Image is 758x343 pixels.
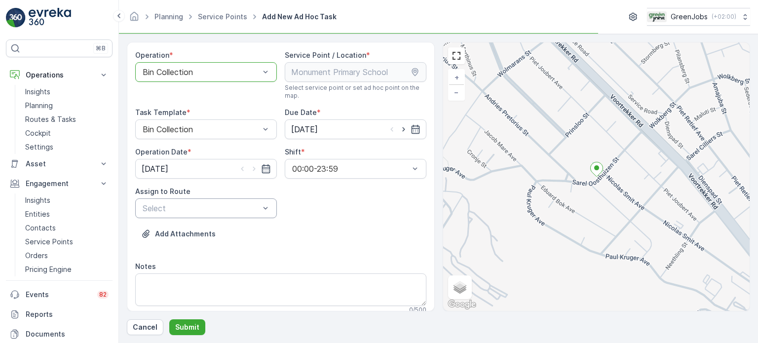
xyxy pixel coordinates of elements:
[169,319,205,335] button: Submit
[25,251,48,261] p: Orders
[25,265,72,274] p: Pricing Engine
[21,193,113,207] a: Insights
[446,298,478,311] img: Google
[25,195,50,205] p: Insights
[21,249,113,263] a: Orders
[127,319,163,335] button: Cancel
[25,237,73,247] p: Service Points
[25,142,53,152] p: Settings
[446,298,478,311] a: Open this area in Google Maps (opens a new window)
[6,285,113,305] a: Events82
[175,322,199,332] p: Submit
[133,322,157,332] p: Cancel
[712,13,736,21] p: ( +02:00 )
[99,291,107,299] p: 82
[671,12,708,22] p: GreenJobs
[285,148,301,156] label: Shift
[285,108,317,116] label: Due Date
[6,8,26,28] img: logo
[25,209,50,219] p: Entities
[449,48,464,63] a: View Fullscreen
[647,11,667,22] img: Green_Jobs_Logo.png
[285,84,426,100] span: Select service point or set ad hoc point on the map.
[455,73,459,81] span: +
[96,44,106,52] p: ⌘B
[21,99,113,113] a: Planning
[449,70,464,85] a: Zoom In
[26,290,91,300] p: Events
[154,12,183,21] a: Planning
[21,207,113,221] a: Entities
[285,51,366,59] label: Service Point / Location
[29,8,71,28] img: logo_light-DOdMpM7g.png
[21,263,113,276] a: Pricing Engine
[25,87,50,97] p: Insights
[647,8,750,26] button: GreenJobs(+02:00)
[26,329,109,339] p: Documents
[6,154,113,174] button: Asset
[129,15,140,23] a: Homepage
[135,148,188,156] label: Operation Date
[26,309,109,319] p: Reports
[135,262,156,270] label: Notes
[285,119,426,139] input: dd/mm/yyyy
[135,187,190,195] label: Assign to Route
[26,70,93,80] p: Operations
[449,276,471,298] a: Layers
[21,126,113,140] a: Cockpit
[409,306,426,314] p: 0 / 500
[21,85,113,99] a: Insights
[135,226,222,242] button: Upload File
[25,223,56,233] p: Contacts
[6,65,113,85] button: Operations
[155,229,216,239] p: Add Attachments
[26,159,93,169] p: Asset
[21,113,113,126] a: Routes & Tasks
[6,174,113,193] button: Engagement
[143,202,260,214] p: Select
[285,62,426,82] input: Monument Primary School
[25,114,76,124] p: Routes & Tasks
[6,305,113,324] a: Reports
[135,159,277,179] input: dd/mm/yyyy
[198,12,247,21] a: Service Points
[21,221,113,235] a: Contacts
[449,85,464,100] a: Zoom Out
[135,51,169,59] label: Operation
[260,12,339,22] span: Add New Ad Hoc Task
[26,179,93,189] p: Engagement
[25,101,53,111] p: Planning
[135,108,187,116] label: Task Template
[454,88,459,96] span: −
[21,235,113,249] a: Service Points
[21,140,113,154] a: Settings
[25,128,51,138] p: Cockpit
